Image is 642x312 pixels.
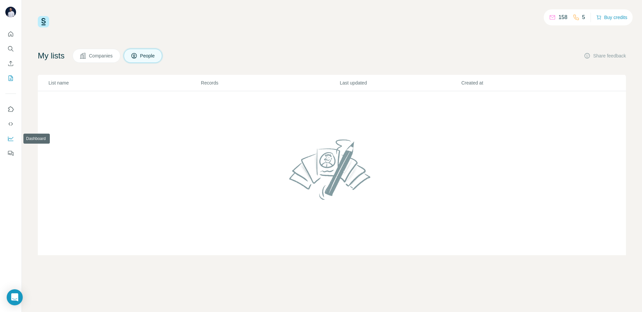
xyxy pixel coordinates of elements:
button: Share feedback [584,52,626,59]
button: Use Surfe API [5,118,16,130]
p: Records [201,80,339,86]
img: Avatar [5,7,16,17]
p: Last updated [340,80,460,86]
span: Companies [89,52,113,59]
div: Open Intercom Messenger [7,289,23,305]
button: Feedback [5,147,16,159]
button: Search [5,43,16,55]
img: Surfe Logo [38,16,49,27]
button: Dashboard [5,133,16,145]
img: No lists found [287,134,378,205]
p: 5 [582,13,585,21]
button: Quick start [5,28,16,40]
button: Use Surfe on LinkedIn [5,103,16,115]
p: Created at [461,80,582,86]
h4: My lists [38,50,65,61]
p: 158 [558,13,567,21]
button: Buy credits [596,13,627,22]
button: My lists [5,72,16,84]
span: People [140,52,155,59]
button: Enrich CSV [5,57,16,69]
p: List name [48,80,200,86]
